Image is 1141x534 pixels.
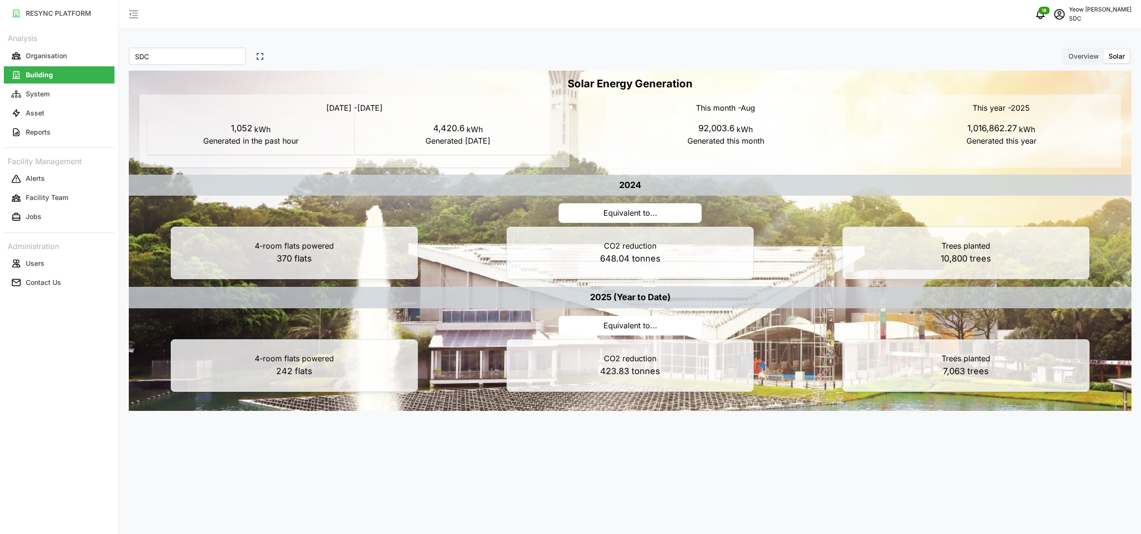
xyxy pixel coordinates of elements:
[942,240,990,252] p: Trees planted
[4,154,114,168] p: Facility Management
[4,5,114,22] button: RESYNC PLATFORM
[26,70,53,80] p: Building
[613,102,838,114] p: This month - Aug
[147,102,562,114] p: [DATE] - [DATE]
[255,353,334,365] p: 4-room flats powered
[4,66,114,84] button: Building
[252,124,270,136] p: kWh
[4,123,114,142] a: Reports
[4,188,114,208] a: Facility Team
[4,239,114,252] p: Administration
[1031,5,1050,24] button: notifications
[4,84,114,104] a: System
[604,353,656,365] p: CO2 reduction
[277,252,312,266] p: 370 flats
[26,51,67,61] p: Organisation
[253,50,267,63] button: Enter full screen
[4,208,114,227] a: Jobs
[231,122,252,136] p: 1,052
[889,102,1113,114] p: This year - 2025
[155,135,347,147] p: Generated in the past hour
[943,365,989,378] p: 7,063 trees
[1017,124,1035,136] p: kWh
[26,278,61,287] p: Contact Us
[4,31,114,44] p: Analysis
[604,240,656,252] p: CO2 reduction
[559,203,702,223] p: Equivalent to...
[621,135,830,147] p: Generated this month
[26,174,45,183] p: Alerts
[4,85,114,103] button: System
[600,252,661,266] p: 648.04 tonnes
[600,365,660,378] p: 423.83 tonnes
[465,124,483,136] p: kWh
[26,259,44,268] p: Users
[4,209,114,226] button: Jobs
[4,65,114,84] a: Building
[1069,5,1131,14] p: Yeow [PERSON_NAME]
[1109,52,1125,60] span: Solar
[4,274,114,291] button: Contact Us
[4,170,114,188] button: Alerts
[4,104,114,123] a: Asset
[4,273,114,292] a: Contact Us
[1042,7,1047,14] span: 18
[942,353,990,365] p: Trees planted
[735,124,753,136] p: kWh
[4,47,114,64] button: Organisation
[897,135,1106,147] p: Generated this year
[362,135,554,147] p: Generated [DATE]
[26,89,50,99] p: System
[1068,52,1099,60] span: Overview
[590,291,671,304] p: 2025 (Year to Date)
[4,124,114,141] button: Reports
[26,9,91,18] p: RESYNC PLATFORM
[1069,14,1131,23] p: SDC
[941,252,991,266] p: 10,800 trees
[4,189,114,207] button: Facility Team
[433,122,465,136] p: 4,420.6
[4,255,114,272] button: Users
[4,4,114,23] a: RESYNC PLATFORM
[4,105,114,122] button: Asset
[26,193,68,202] p: Facility Team
[619,178,641,192] p: 2024
[26,108,44,118] p: Asset
[276,365,312,378] p: 242 flats
[967,122,1017,136] p: 1,016,862.27
[4,46,114,65] a: Organisation
[129,48,246,65] input: Select location
[559,316,702,335] p: Equivalent to...
[698,122,735,136] p: 92,003.6
[1050,5,1069,24] button: schedule
[4,169,114,188] a: Alerts
[26,212,41,221] p: Jobs
[255,240,334,252] p: 4-room flats powered
[129,71,1131,91] h3: Solar Energy Generation
[4,254,114,273] a: Users
[26,127,51,137] p: Reports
